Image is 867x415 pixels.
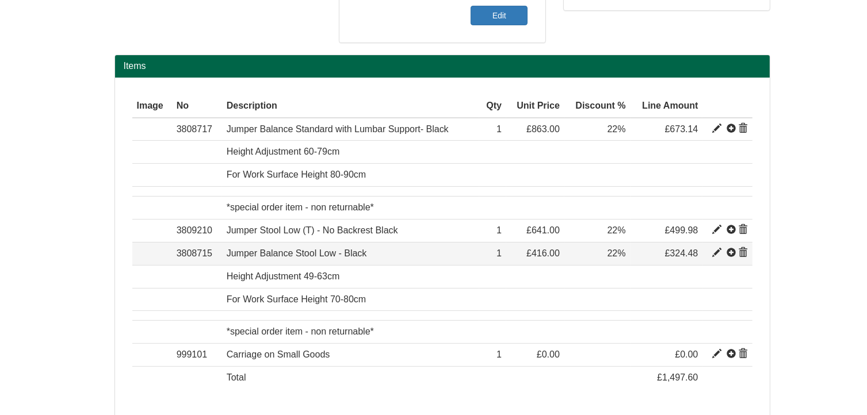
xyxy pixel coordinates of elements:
a: Edit [471,6,528,25]
span: £324.48 [665,248,698,258]
span: £0.00 [537,349,560,359]
th: Line Amount [631,95,703,118]
span: Jumper Balance Standard with Lumbar Support- Black [227,124,449,134]
h2: Items [124,61,761,71]
span: £641.00 [526,225,560,235]
span: Jumper Balance Stool Low - Black [227,248,367,258]
span: *special order item - non returnable* [227,202,374,212]
span: Height Adjustment 49-63cm [227,271,340,281]
span: 22% [608,248,626,258]
td: Total [222,367,479,389]
span: Jumper Stool Low (T) - No Backrest Black [227,225,398,235]
span: *special order item - non returnable* [227,326,374,336]
td: 3808717 [172,118,222,141]
th: Qty [479,95,506,118]
td: 3809210 [172,220,222,243]
span: £416.00 [526,248,560,258]
span: For Work Surface Height 70-80cm [227,294,366,304]
span: 22% [608,124,626,134]
span: 1 [496,225,502,235]
th: Unit Price [506,95,564,118]
span: 1 [496,124,502,134]
th: No [172,95,222,118]
td: 3808715 [172,242,222,265]
span: £1,497.60 [657,372,698,382]
th: Discount % [564,95,631,118]
span: 1 [496,349,502,359]
th: Image [132,95,172,118]
span: Carriage on Small Goods [227,349,330,359]
span: £863.00 [526,124,560,134]
span: £0.00 [675,349,698,359]
span: Height Adjustment 60-79cm [227,147,340,156]
span: £673.14 [665,124,698,134]
span: For Work Surface Height 80-90cm [227,170,366,179]
span: £499.98 [665,225,698,235]
th: Description [222,95,479,118]
td: 999101 [172,344,222,367]
span: 1 [496,248,502,258]
span: 22% [608,225,626,235]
